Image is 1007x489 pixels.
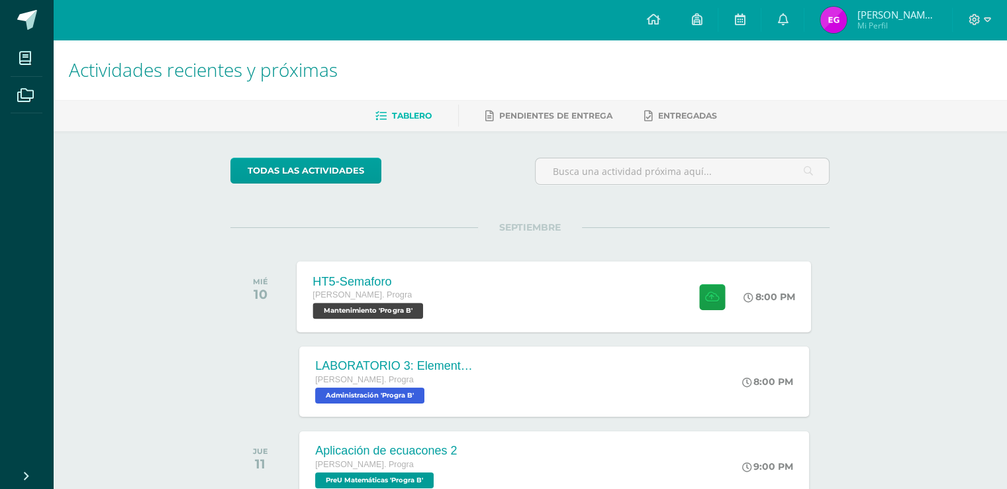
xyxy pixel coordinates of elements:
span: [PERSON_NAME]. Progra [315,375,413,384]
span: [PERSON_NAME]. Progra [313,290,412,299]
span: PreU Matemáticas 'Progra B' [315,472,434,488]
span: [PERSON_NAME]. Progra [315,460,413,469]
img: 20561ef50663017ad790e50a505bc7da.png [820,7,847,33]
span: [PERSON_NAME] de [PERSON_NAME] [857,8,936,21]
div: 9:00 PM [742,461,793,472]
div: JUE [253,447,268,456]
span: Administración 'Progra B' [315,388,424,404]
a: Entregadas [644,105,717,127]
input: Busca una actividad próxima aquí... [536,158,829,184]
span: Tablero [392,111,432,121]
span: Pendientes de entrega [499,111,612,121]
div: LABORATORIO 3: Elementos del aprendizaje. [315,359,474,373]
div: 8:00 PM [744,291,796,303]
div: 8:00 PM [742,376,793,388]
div: HT5-Semaforo [313,274,427,288]
div: Aplicación de ecuacones 2 [315,444,457,458]
div: 11 [253,456,268,472]
div: MIÉ [253,277,268,286]
span: SEPTIEMBRE [478,221,582,233]
div: 10 [253,286,268,302]
a: Pendientes de entrega [485,105,612,127]
span: Mi Perfil [857,20,936,31]
a: todas las Actividades [230,158,381,184]
a: Tablero [375,105,432,127]
span: Entregadas [658,111,717,121]
span: Mantenimiento 'Progra B' [313,303,424,319]
span: Actividades recientes y próximas [69,57,338,82]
